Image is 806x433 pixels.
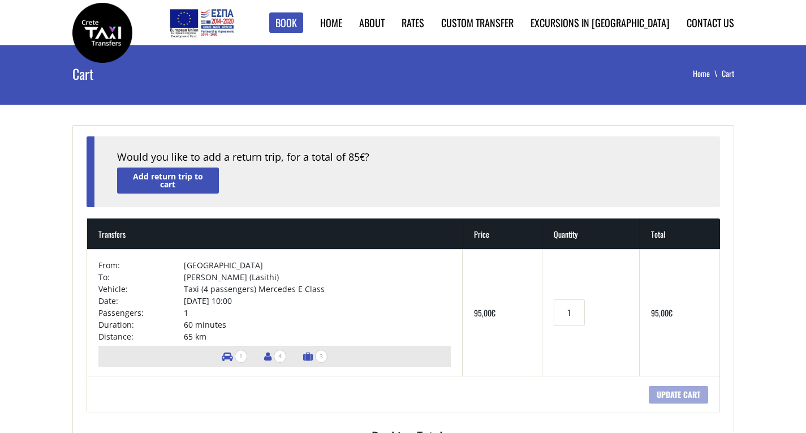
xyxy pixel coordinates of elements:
[320,15,342,30] a: Home
[693,67,722,79] a: Home
[258,346,292,367] li: Number of passengers
[359,15,385,30] a: About
[298,346,333,367] li: Number of luggage items
[184,331,451,342] td: 65 km
[98,259,184,271] td: From:
[441,15,514,30] a: Custom Transfer
[542,218,639,249] th: Quantity
[687,15,734,30] a: Contact us
[98,319,184,331] td: Duration:
[269,12,303,33] a: Book
[315,350,327,363] span: 3
[98,307,184,319] td: Passengers:
[117,168,219,193] a: Add return trip to cart
[72,3,132,63] img: Crete Taxi Transfers | Crete Taxi Transfers Cart | Crete Taxi Transfers
[360,151,365,164] span: €
[184,259,451,271] td: [GEOGRAPHIC_DATA]
[649,386,708,404] input: Update cart
[474,307,495,319] bdi: 95,00
[554,299,584,326] input: Transfers quantity
[184,283,451,295] td: Taxi (4 passengers) Mercedes E Class
[651,307,673,319] bdi: 95,00
[274,350,286,363] span: 4
[98,271,184,283] td: To:
[184,271,451,283] td: [PERSON_NAME] (Lasithi)
[531,15,670,30] a: Excursions in [GEOGRAPHIC_DATA]
[184,319,451,331] td: 60 minutes
[98,295,184,307] td: Date:
[98,283,184,295] td: Vehicle:
[235,350,247,363] span: 1
[184,295,451,307] td: [DATE] 10:00
[98,331,184,342] td: Distance:
[640,218,720,249] th: Total
[722,68,734,79] li: Cart
[492,307,495,319] span: €
[87,218,463,249] th: Transfers
[117,150,697,165] div: Would you like to add a return trip, for a total of 85 ?
[463,218,543,249] th: Price
[72,25,132,37] a: Crete Taxi Transfers | Crete Taxi Transfers Cart | Crete Taxi Transfers
[168,6,235,40] img: e-bannersEUERDF180X90.jpg
[216,346,253,367] li: Number of vehicles
[402,15,424,30] a: Rates
[72,45,295,102] h1: Cart
[184,307,451,319] td: 1
[669,307,673,319] span: €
